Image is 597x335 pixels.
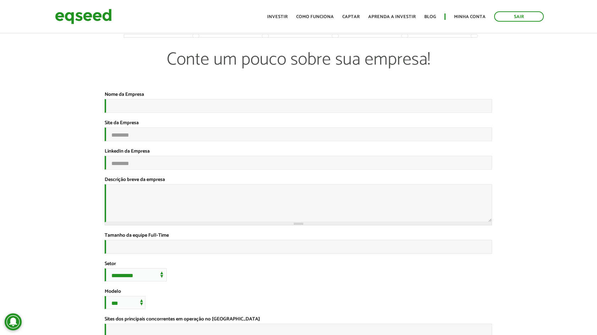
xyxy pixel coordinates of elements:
a: Minha conta [454,15,486,19]
a: Blog [424,15,436,19]
a: Aprenda a investir [368,15,416,19]
label: Setor [105,262,116,267]
label: Sites dos principais concorrentes em operação no [GEOGRAPHIC_DATA] [105,317,260,322]
a: Sair [494,11,544,22]
p: Conte um pouco sobre sua empresa! [124,49,473,92]
label: Modelo [105,289,121,294]
label: LinkedIn da Empresa [105,149,150,154]
a: Captar [342,15,360,19]
label: Nome da Empresa [105,92,144,97]
label: Descrição breve da empresa [105,177,165,182]
label: Site da Empresa [105,121,139,126]
a: Investir [267,15,288,19]
a: Como funciona [296,15,334,19]
label: Tamanho da equipe Full-Time [105,233,169,238]
img: EqSeed [55,7,112,26]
